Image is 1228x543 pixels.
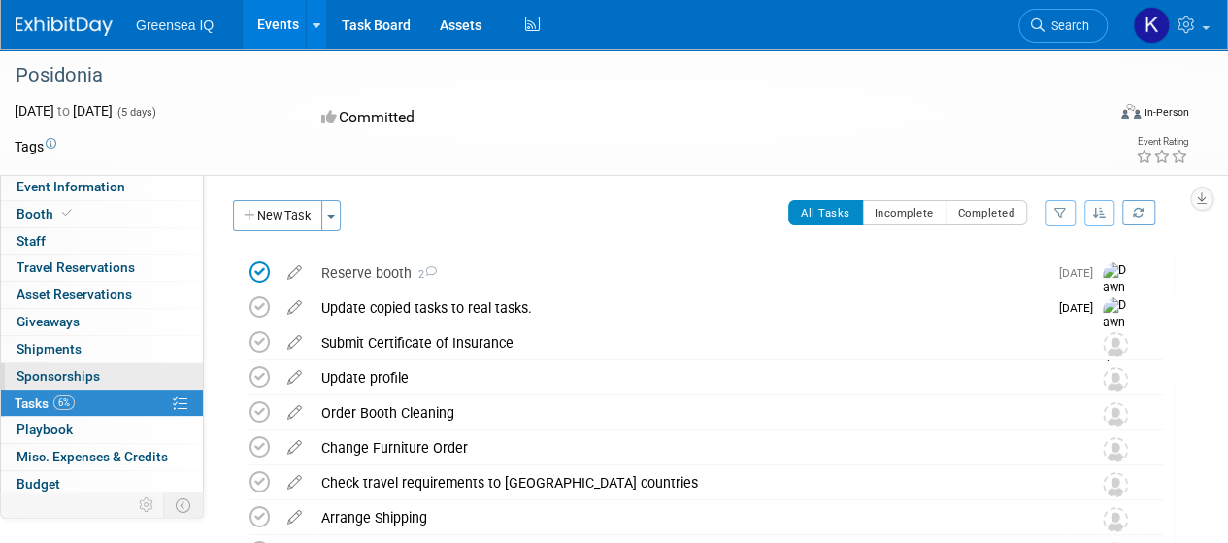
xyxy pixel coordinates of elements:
div: Submit Certificate of Insurance [312,326,1064,359]
span: Staff [17,233,46,249]
span: Shipments [17,341,82,356]
img: Dawn D'Angelillo [1103,297,1132,383]
img: ExhibitDay [16,17,113,36]
a: Tasks6% [1,390,203,417]
img: Unassigned [1103,437,1128,462]
a: Giveaways [1,309,203,335]
span: Tasks [15,395,75,411]
i: Booth reservation complete [62,208,72,219]
div: Order Booth Cleaning [312,396,1064,429]
span: Travel Reservations [17,259,135,275]
a: edit [278,369,312,387]
span: Greensea IQ [136,17,214,33]
a: edit [278,474,312,492]
a: Misc. Expenses & Credits [1,444,203,470]
img: Unassigned [1103,402,1128,427]
a: Playbook [1,417,203,443]
button: New Task [233,200,322,231]
div: Update profile [312,361,1064,394]
img: Unassigned [1103,507,1128,532]
img: Dawn D'Angelillo [1103,262,1132,348]
a: Travel Reservations [1,255,203,281]
span: Search [1045,18,1089,33]
a: edit [278,264,312,282]
a: edit [278,439,312,457]
div: Event Format [1017,101,1189,130]
span: [DATE] [DATE] [15,103,113,119]
span: Event Information [17,179,125,194]
a: Refresh [1122,200,1155,225]
a: Asset Reservations [1,282,203,308]
span: 6% [53,395,75,410]
td: Personalize Event Tab Strip [130,492,164,518]
span: Misc. Expenses & Credits [17,449,168,464]
div: Update copied tasks to real tasks. [312,291,1047,324]
a: Shipments [1,336,203,362]
img: Unassigned [1103,472,1128,497]
a: Budget [1,471,203,497]
span: [DATE] [1059,266,1103,280]
div: Reserve booth [312,256,1047,289]
a: edit [278,299,312,317]
button: Completed [946,200,1028,225]
img: Kirstin Collins [1133,7,1170,44]
span: Giveaways [17,314,80,329]
div: Posidonia [9,58,1089,93]
a: Search [1018,9,1108,43]
img: Format-Inperson.png [1121,104,1141,119]
span: Budget [17,476,60,492]
a: Booth [1,201,203,227]
div: Committed [315,101,687,135]
td: Toggle Event Tabs [164,492,204,518]
div: Arrange Shipping [312,501,1064,534]
span: 2 [412,268,437,281]
a: edit [278,334,312,352]
span: Booth [17,206,76,221]
a: Event Information [1,174,203,200]
a: Staff [1,228,203,255]
div: Event Rating [1136,137,1188,147]
div: In-Person [1144,105,1189,119]
span: Playbook [17,422,73,437]
img: Unassigned [1103,367,1128,392]
div: Change Furniture Order [312,431,1064,464]
td: Tags [15,137,56,156]
a: edit [278,404,312,422]
button: All Tasks [788,200,863,225]
a: edit [278,509,312,526]
span: (5 days) [116,106,156,119]
span: to [54,103,73,119]
span: Asset Reservations [17,287,132,302]
div: Check travel requirements to [GEOGRAPHIC_DATA] countries [312,466,1064,499]
a: Sponsorships [1,363,203,390]
img: Unassigned [1103,332,1128,357]
span: [DATE] [1059,301,1103,315]
button: Incomplete [862,200,946,225]
span: Sponsorships [17,368,100,384]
